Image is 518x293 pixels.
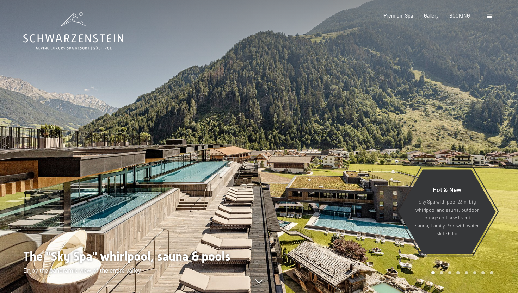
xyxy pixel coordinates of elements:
a: Hot & New Sky Spa with pool 23m, big whirlpool and sauna, outdoor lounge and new Event sauna, Fam... [398,169,496,254]
a: Gallery [424,13,438,19]
div: Carousel Page 1 (Current Slide) [431,271,435,275]
p: Sky Spa with pool 23m, big whirlpool and sauna, outdoor lounge and new Event sauna, Family Pool w... [413,198,481,238]
div: Carousel Page 7 [481,271,485,275]
div: Carousel Page 2 [440,271,443,275]
div: Carousel Page 3 [448,271,452,275]
a: Premium Spa [384,13,413,19]
div: Carousel Pagination [429,271,493,275]
div: Carousel Page 5 [465,271,468,275]
a: BOOKING [449,13,470,19]
span: Hot & New [433,186,461,193]
div: Carousel Page 6 [473,271,477,275]
div: Carousel Page 4 [456,271,460,275]
div: Carousel Page 8 [490,271,493,275]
